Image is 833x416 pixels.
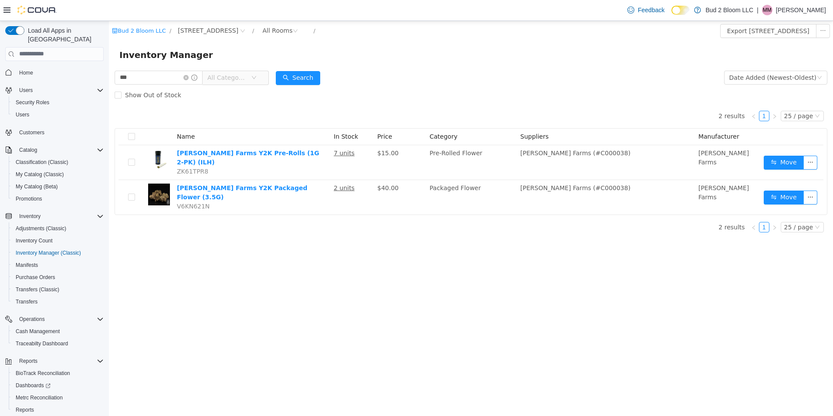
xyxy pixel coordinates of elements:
span: [PERSON_NAME] Farms (#C000038) [411,129,521,136]
span: Inventory Count [12,235,104,246]
a: Users [12,109,33,120]
button: Inventory Manager (Classic) [9,247,107,259]
button: Inventory Count [9,235,107,247]
span: Reports [16,356,104,366]
p: [PERSON_NAME] [776,5,826,15]
span: Adjustments (Classic) [12,223,104,234]
button: Purchase Orders [9,271,107,283]
i: icon: left [642,93,647,98]
button: Transfers [9,296,107,308]
button: Classification (Classic) [9,156,107,168]
span: Promotions [12,194,104,204]
span: Price [268,112,283,119]
a: Inventory Count [12,235,56,246]
li: 2 results [610,201,636,211]
a: Purchase Orders [12,272,59,283]
button: Home [2,66,107,79]
a: Inventory Manager (Classic) [12,248,85,258]
a: Promotions [12,194,46,204]
i: icon: right [663,204,668,209]
button: Operations [2,313,107,325]
button: Cash Management [9,325,107,338]
u: 7 units [225,129,246,136]
span: Inventory Manager (Classic) [16,249,81,256]
p: Bud 2 Bloom LLC [705,5,753,15]
span: / [61,7,62,13]
span: Reports [12,405,104,415]
span: Manifests [12,260,104,270]
span: Reports [19,358,37,365]
span: Cash Management [12,326,104,337]
button: Manifests [9,259,107,271]
button: My Catalog (Classic) [9,168,107,181]
span: Manufacturer [589,112,630,119]
span: Classification (Classic) [16,159,68,166]
div: Michele McDade [762,5,772,15]
button: Users [16,85,36,95]
img: Cova [17,6,57,14]
a: Dashboards [9,379,107,392]
span: V6KN621N [68,182,101,189]
a: My Catalog (Beta) [12,181,61,192]
span: All Categories [98,52,138,61]
span: Traceabilty Dashboard [16,340,68,347]
span: Suppliers [411,112,440,119]
button: Reports [9,404,107,416]
a: My Catalog (Classic) [12,169,68,180]
a: Security Roles [12,97,53,108]
span: Dashboards [12,380,104,391]
button: Traceabilty Dashboard [9,338,107,350]
span: Inventory [16,211,104,222]
button: icon: ellipsis [707,3,721,17]
span: MM [763,5,772,15]
a: Home [16,68,37,78]
i: icon: right [663,93,668,98]
span: Traceabilty Dashboard [12,338,104,349]
button: Users [2,84,107,96]
i: icon: shop [3,7,9,13]
span: Users [19,87,33,94]
span: [PERSON_NAME] Farms (#C000038) [411,164,521,170]
div: 25 / page [675,90,704,100]
a: Transfers [12,297,41,307]
span: Inventory [19,213,41,220]
button: icon: searchSearch [167,50,211,64]
button: Catalog [2,144,107,156]
button: Catalog [16,145,41,155]
img: Hamilton Farms Y2K Pre-Rolls (1G 2-PK) (ILH) hero shot [39,128,61,150]
span: My Catalog (Beta) [16,183,58,190]
span: Inventory Manager [10,27,109,41]
td: Packaged Flower [317,159,408,194]
i: icon: down [706,92,711,99]
button: My Catalog (Beta) [9,181,107,193]
span: Operations [19,316,45,323]
span: $15.00 [268,129,290,136]
span: Customers [19,129,44,136]
button: icon: ellipsis [694,170,708,184]
a: Customers [16,127,48,138]
span: Inventory Manager (Classic) [12,248,104,258]
span: Category [321,112,349,119]
a: 1 [650,201,660,211]
a: Dashboards [12,380,54,391]
span: BioTrack Reconciliation [16,370,70,377]
span: ZK61TPR8 [68,147,99,154]
span: BioTrack Reconciliation [12,368,104,378]
li: Previous Page [640,90,650,100]
span: Classification (Classic) [12,157,104,167]
a: Metrc Reconciliation [12,392,66,403]
span: Feedback [638,6,664,14]
span: Reports [16,406,34,413]
li: 1 [650,201,660,211]
button: Security Roles [9,96,107,109]
a: [PERSON_NAME] Farms Y2K Pre-Rolls (1G 2-PK) (ILH) [68,129,210,145]
span: Promotions [16,195,42,202]
button: Inventory [16,211,44,222]
span: Dashboards [16,382,51,389]
span: Purchase Orders [12,272,104,283]
span: Adjustments (Classic) [16,225,66,232]
a: BioTrack Reconciliation [12,368,74,378]
span: / [143,7,145,13]
button: Metrc Reconciliation [9,392,107,404]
